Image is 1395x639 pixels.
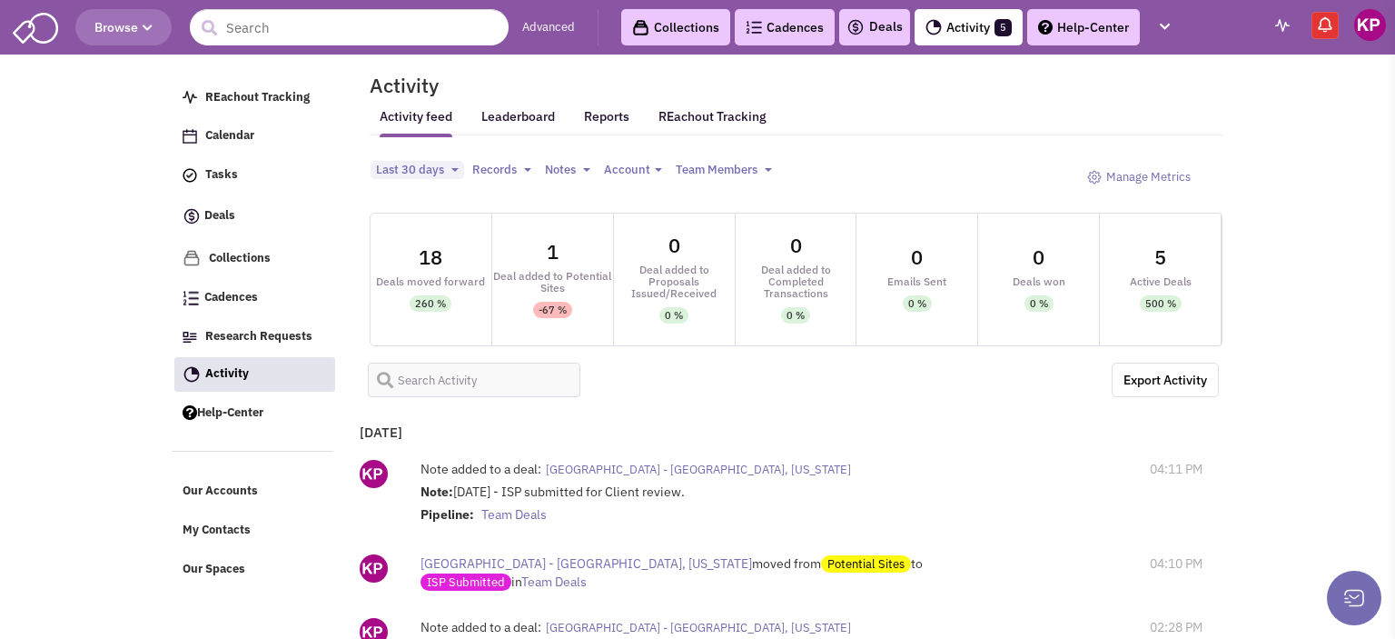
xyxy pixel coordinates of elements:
[420,484,453,500] strong: Note:
[173,81,334,115] a: REachout Tracking
[1087,170,1102,185] img: octicon_gear-24.png
[420,460,541,478] label: Note added to a deal:
[1145,295,1176,312] div: 500 %
[481,506,547,523] span: Team Deals
[584,108,629,136] a: Reports
[846,16,865,38] img: icon-deals.svg
[415,295,446,312] div: 260 %
[347,77,439,94] h2: Activity
[978,275,1099,287] div: Deals won
[1150,460,1202,478] span: 04:11 PM
[174,357,335,392] a: Activity
[205,365,249,381] span: Activity
[173,320,334,354] a: Research Requests
[360,554,388,583] img: ny_GipEnDU-kinWYCc5EwQ.png
[13,9,58,44] img: SmartAdmin
[173,514,334,548] a: My Contacts
[209,250,271,265] span: Collections
[183,561,245,576] span: Our Spaces
[1100,275,1221,287] div: Active Deals
[75,9,172,45] button: Browse
[190,9,509,45] input: Search
[746,21,762,34] img: Cadences_logo.png
[908,295,926,312] div: 0 %
[173,241,334,276] a: Collections
[420,506,474,523] strong: Pipeline:
[790,235,802,255] div: 0
[173,281,334,315] a: Cadences
[1033,247,1044,267] div: 0
[173,158,334,193] a: Tasks
[368,363,580,397] input: Search Activity
[173,119,334,154] a: Calendar
[658,97,767,135] a: REachout Tracking
[472,162,517,177] span: Records
[911,247,923,267] div: 0
[420,483,1064,528] div: [DATE] - ISP submitted for Client review.
[183,405,197,420] img: help.png
[539,161,596,180] button: Notes
[183,332,197,343] img: Research.png
[204,290,258,305] span: Cadences
[787,307,805,324] div: 0 %
[522,19,575,36] a: Advanced
[173,396,334,431] a: Help-Center
[1150,554,1202,573] span: 04:10 PM
[376,162,444,177] span: Last 30 days
[546,462,851,477] span: [GEOGRAPHIC_DATA] - [GEOGRAPHIC_DATA], [US_STATE]
[371,275,491,287] div: Deals moved forward
[545,162,576,177] span: Notes
[205,128,254,144] span: Calendar
[205,89,310,105] span: REachout Tracking
[1112,363,1219,397] a: Export the below as a .XLSX spreadsheet
[183,366,200,383] img: Activity.png
[1078,161,1200,195] a: Manage Metrics
[604,162,650,177] span: Account
[676,162,757,177] span: Team Members
[467,161,537,180] button: Records
[183,291,199,305] img: Cadences_logo.png
[183,249,201,267] img: icon-collection-lavender.png
[420,554,1011,591] div: moved from to in
[821,555,911,573] span: Potential Sites
[846,16,903,38] a: Deals
[994,19,1012,36] span: 5
[547,242,559,262] div: 1
[1150,618,1202,636] span: 02:28 PM
[1038,20,1053,35] img: help.png
[173,197,334,236] a: Deals
[420,618,541,636] label: Note added to a deal:
[665,307,683,324] div: 0 %
[420,555,752,572] span: [GEOGRAPHIC_DATA] - [GEOGRAPHIC_DATA], [US_STATE]
[380,108,452,137] a: Activity feed
[205,167,238,183] span: Tasks
[736,264,856,299] div: Deal added to Completed Transactions
[856,275,977,287] div: Emails Sent
[1030,295,1048,312] div: 0 %
[1027,9,1140,45] a: Help-Center
[183,205,201,227] img: icon-deals.svg
[173,553,334,587] a: Our Spaces
[183,484,258,499] span: Our Accounts
[735,9,835,45] a: Cadences
[371,161,464,180] button: Last 30 days
[420,574,511,591] span: ISP Submitted
[94,19,153,35] span: Browse
[183,523,251,538] span: My Contacts
[1354,9,1386,41] img: Keypoint Partners
[492,270,613,294] div: Deal added to Potential Sites
[1154,247,1166,267] div: 5
[670,161,777,180] button: Team Members
[915,9,1023,45] a: Activity5
[614,264,735,299] div: Deal added to Proposals Issued/Received
[539,302,567,318] div: -67 %
[419,247,442,267] div: 18
[668,235,680,255] div: 0
[521,574,587,590] span: Team Deals
[632,19,649,36] img: icon-collection-lavender-black.svg
[173,474,334,509] a: Our Accounts
[205,328,312,344] span: Research Requests
[925,19,942,35] img: Activity.png
[546,620,851,635] span: [GEOGRAPHIC_DATA] - [GEOGRAPHIC_DATA], [US_STATE]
